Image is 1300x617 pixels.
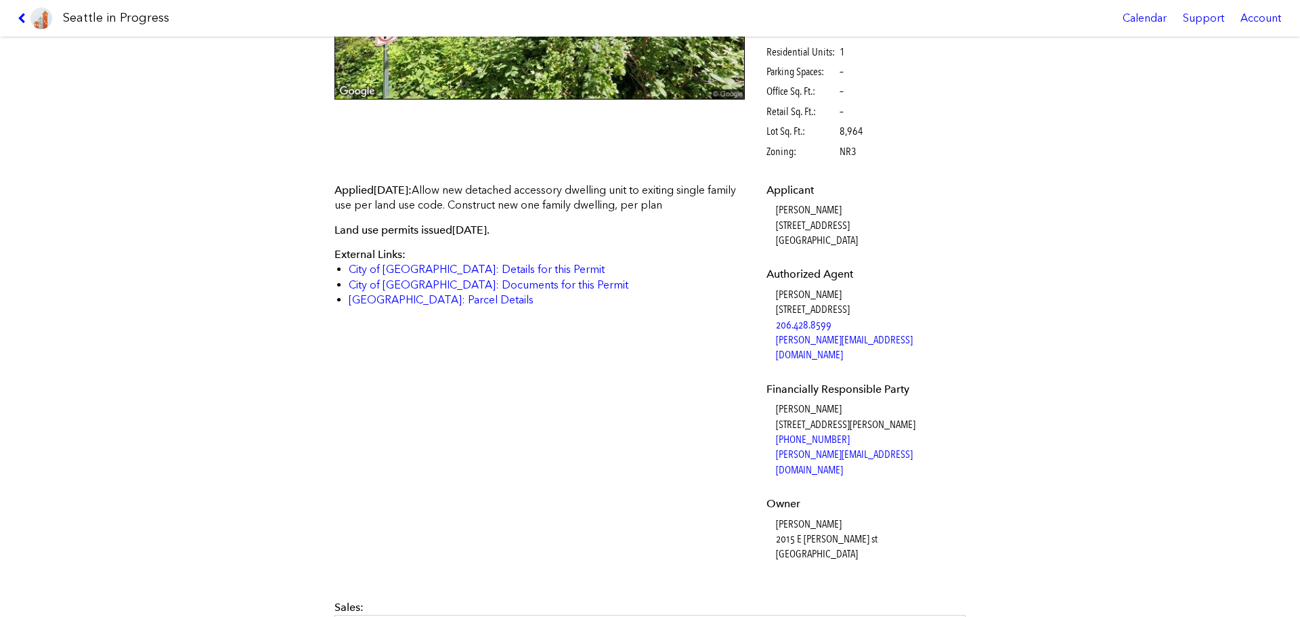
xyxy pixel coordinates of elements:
[374,184,408,196] span: [DATE]
[776,203,962,248] dd: [PERSON_NAME] [STREET_ADDRESS] [GEOGRAPHIC_DATA]
[776,402,962,477] dd: [PERSON_NAME] [STREET_ADDRESS][PERSON_NAME]
[766,144,838,159] span: Zoning:
[63,9,169,26] h1: Seattle in Progress
[766,496,962,511] dt: Owner
[766,45,838,60] span: Residential Units:
[334,248,406,261] span: External Links:
[766,104,838,119] span: Retail Sq. Ft.:
[776,448,913,475] a: [PERSON_NAME][EMAIL_ADDRESS][DOMAIN_NAME]
[349,278,628,291] a: City of [GEOGRAPHIC_DATA]: Documents for this Permit
[840,84,844,99] span: –
[776,333,913,361] a: [PERSON_NAME][EMAIL_ADDRESS][DOMAIN_NAME]
[766,382,962,397] dt: Financially Responsible Party
[349,263,605,276] a: City of [GEOGRAPHIC_DATA]: Details for this Permit
[840,144,857,159] span: NR3
[452,224,487,236] span: [DATE]
[776,287,962,363] dd: [PERSON_NAME] [STREET_ADDRESS]
[766,267,962,282] dt: Authorized Agent
[840,64,844,79] span: –
[334,184,412,196] span: Applied :
[334,600,966,615] div: Sales:
[776,318,831,331] a: 206.428.8599
[840,104,844,119] span: –
[334,223,745,238] p: Land use permits issued .
[766,183,962,198] dt: Applicant
[776,433,850,446] a: [PHONE_NUMBER]
[349,293,534,306] a: [GEOGRAPHIC_DATA]: Parcel Details
[766,124,838,139] span: Lot Sq. Ft.:
[766,84,838,99] span: Office Sq. Ft.:
[776,517,962,562] dd: [PERSON_NAME] 2015 E [PERSON_NAME] st [GEOGRAPHIC_DATA]
[840,124,863,139] span: 8,964
[334,183,745,213] p: Allow new detached accessory dwelling unit to exiting single family use per land use code. Constr...
[30,7,52,29] img: favicon-96x96.png
[766,64,838,79] span: Parking Spaces:
[840,45,845,60] span: 1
